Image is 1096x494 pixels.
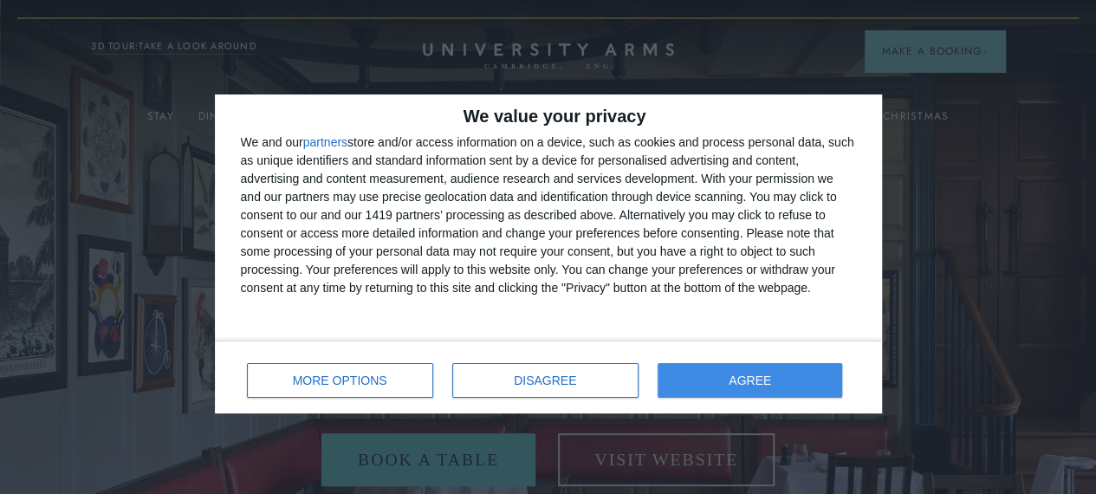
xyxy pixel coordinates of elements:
[514,374,576,387] span: DISAGREE
[303,136,347,148] button: partners
[241,133,856,297] div: We and our store and/or access information on a device, such as cookies and process personal data...
[247,363,433,398] button: MORE OPTIONS
[215,94,882,413] div: qc-cmp2-ui
[241,107,856,125] h2: We value your privacy
[658,363,843,398] button: AGREE
[293,374,387,387] span: MORE OPTIONS
[452,363,639,398] button: DISAGREE
[729,374,771,387] span: AGREE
